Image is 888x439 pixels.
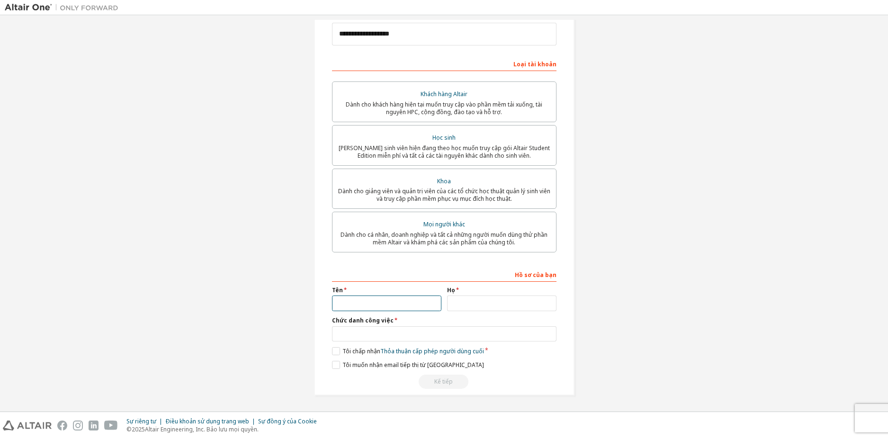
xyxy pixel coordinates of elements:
[447,286,455,294] font: Họ
[346,100,542,116] font: Dành cho khách hàng hiện tại muốn truy cập vào phần mềm tải xuống, tài nguyên HPC, cộng đồng, đào...
[423,220,465,228] font: Mọi người khác
[126,425,132,433] font: ©
[515,271,556,279] font: Hồ sơ của bạn
[513,60,556,68] font: Loại tài khoản
[338,187,550,203] font: Dành cho giảng viên và quản trị viên của các tổ chức học thuật quản lý sinh viên và truy cập phần...
[73,421,83,430] img: instagram.svg
[5,3,123,12] img: Altair One
[380,347,484,355] font: Thỏa thuận cấp phép người dùng cuối
[3,421,52,430] img: altair_logo.svg
[57,421,67,430] img: facebook.svg
[437,177,451,185] font: Khoa
[89,421,99,430] img: linkedin.svg
[332,316,394,324] font: Chức danh công việc
[132,425,145,433] font: 2025
[342,361,484,369] font: Tôi muốn nhận email tiếp thị từ [GEOGRAPHIC_DATA]
[104,421,118,430] img: youtube.svg
[421,90,467,98] font: Khách hàng Altair
[145,425,259,433] font: Altair Engineering, Inc. Bảo lưu mọi quyền.
[332,286,343,294] font: Tên
[342,347,380,355] font: Tôi chấp nhận
[339,144,550,160] font: [PERSON_NAME] sinh viên hiện đang theo học muốn truy cập gói Altair Student Edition miễn phí và t...
[432,134,456,142] font: Học sinh
[165,417,249,425] font: Điều khoản sử dụng trang web
[341,231,547,246] font: Dành cho cá nhân, doanh nghiệp và tất cả những người muốn dùng thử phần mềm Altair và khám phá cá...
[332,375,556,389] div: Read and acccept EULA to continue
[126,417,156,425] font: Sự riêng tư
[258,417,317,425] font: Sự đồng ý của Cookie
